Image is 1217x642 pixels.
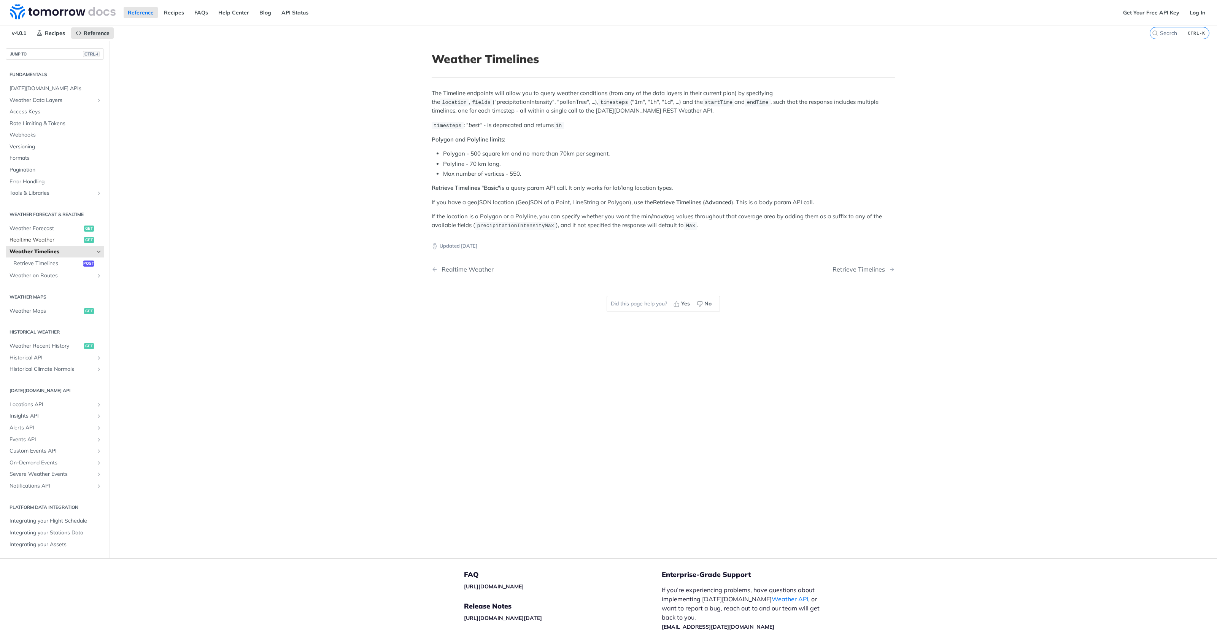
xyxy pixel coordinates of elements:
button: Show subpages for Tools & Libraries [96,190,102,196]
span: Alerts API [10,424,94,432]
a: Webhooks [6,129,104,141]
button: Show subpages for Custom Events API [96,448,102,454]
h2: Weather Forecast & realtime [6,211,104,218]
p: If the location is a Polygon or a Polyline, you can specify whether you want the min/max/avg valu... [432,212,895,230]
span: Weather Maps [10,307,82,315]
a: On-Demand EventsShow subpages for On-Demand Events [6,457,104,469]
span: Rate Limiting & Tokens [10,120,102,127]
button: Show subpages for Locations API [96,402,102,408]
a: Weather Recent Historyget [6,340,104,352]
div: Retrieve Timelines [833,266,889,273]
a: Tools & LibrariesShow subpages for Tools & Libraries [6,188,104,199]
h2: Weather Maps [6,294,104,300]
a: Blog [255,7,275,18]
a: Weather Data LayersShow subpages for Weather Data Layers [6,95,104,106]
span: On-Demand Events [10,459,94,467]
button: Show subpages for Historical Climate Normals [96,366,102,372]
a: Weather Forecastget [6,223,104,234]
span: timesteps [600,100,628,105]
a: Versioning [6,141,104,153]
button: Show subpages for Events API [96,437,102,443]
span: Events API [10,436,94,443]
a: Next Page: Retrieve Timelines [833,266,895,273]
p: is a query param API call. It only works for lat/long location types. [432,184,895,192]
span: Webhooks [10,131,102,139]
a: Formats [6,153,104,164]
span: post [83,261,94,267]
span: Error Handling [10,178,102,186]
span: Locations API [10,401,94,408]
h5: FAQ [464,570,662,579]
a: Notifications APIShow subpages for Notifications API [6,480,104,492]
button: Show subpages for Alerts API [96,425,102,431]
a: Pagination [6,164,104,176]
a: Events APIShow subpages for Events API [6,434,104,445]
h5: Enterprise-Grade Support [662,570,840,579]
a: Weather API [772,595,808,603]
button: Show subpages for Historical API [96,355,102,361]
span: get [84,237,94,243]
span: Custom Events API [10,447,94,455]
span: Access Keys [10,108,102,116]
li: Max number of vertices - 550. [443,170,895,178]
span: Integrating your Assets [10,541,102,548]
div: Realtime Weather [438,266,494,273]
span: Notifications API [10,482,94,490]
span: v4.0.1 [8,27,30,39]
strong: Polygon and Polyline limits: [432,136,505,143]
span: [DATE][DOMAIN_NAME] APIs [10,85,102,92]
a: Historical APIShow subpages for Historical API [6,352,104,364]
span: Realtime Weather [10,236,82,244]
span: Historical API [10,354,94,362]
a: Weather on RoutesShow subpages for Weather on Routes [6,270,104,281]
a: Integrating your Flight Schedule [6,515,104,527]
span: timesteps [434,123,461,129]
a: [EMAIL_ADDRESS][DATE][DOMAIN_NAME] [662,623,774,630]
a: Recipes [160,7,188,18]
p: If you have a geoJSON location (GeoJSON of a Point, LineString or Polygon), use the ). This is a ... [432,198,895,207]
a: Weather Mapsget [6,305,104,317]
h2: Platform DATA integration [6,504,104,511]
span: Weather Recent History [10,342,82,350]
span: Reference [84,30,110,37]
a: Help Center [214,7,253,18]
p: Updated [DATE] [432,242,895,250]
span: startTime [705,100,732,105]
kbd: CTRL-K [1186,29,1207,37]
span: Formats [10,154,102,162]
button: Hide subpages for Weather Timelines [96,249,102,255]
a: Alerts APIShow subpages for Alerts API [6,422,104,434]
p: If you’re experiencing problems, have questions about implementing [DATE][DOMAIN_NAME] , or want ... [662,585,828,631]
h5: Release Notes [464,602,662,611]
h2: Fundamentals [6,71,104,78]
span: endTime [747,100,769,105]
span: location [442,100,467,105]
a: Severe Weather EventsShow subpages for Severe Weather Events [6,469,104,480]
a: Recipes [32,27,69,39]
svg: Search [1152,30,1158,36]
em: best [469,121,480,129]
span: Versioning [10,143,102,151]
span: Integrating your Stations Data [10,529,102,537]
button: Show subpages for Weather Data Layers [96,97,102,103]
span: get [84,226,94,232]
span: Weather Timelines [10,248,94,256]
a: Insights APIShow subpages for Insights API [6,410,104,422]
strong: Retrieve Timelines (Advanced [653,199,731,206]
span: Severe Weather Events [10,470,94,478]
span: 1h [556,123,562,129]
span: Tools & Libraries [10,189,94,197]
span: Weather Data Layers [10,97,94,104]
a: Access Keys [6,106,104,118]
button: No [694,298,716,310]
span: CTRL-/ [83,51,100,57]
button: Show subpages for Severe Weather Events [96,471,102,477]
span: Historical Climate Normals [10,365,94,373]
h1: Weather Timelines [432,52,895,66]
span: Integrating your Flight Schedule [10,517,102,525]
a: Realtime Weatherget [6,234,104,246]
a: Error Handling [6,176,104,188]
h2: Historical Weather [6,329,104,335]
a: [DATE][DOMAIN_NAME] APIs [6,83,104,94]
a: Retrieve Timelinespost [10,258,104,269]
